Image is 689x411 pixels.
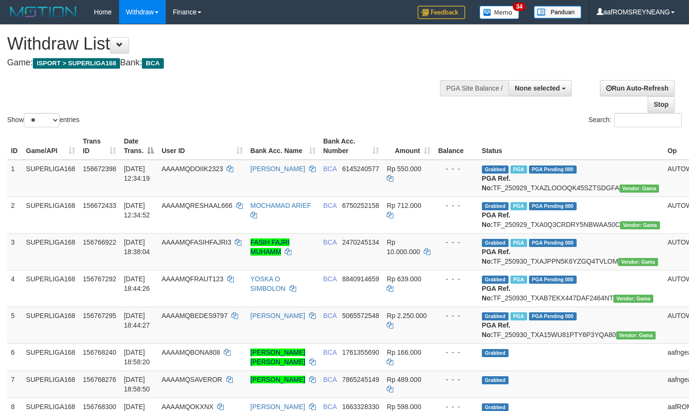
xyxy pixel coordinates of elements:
[158,133,246,160] th: User ID: activate to sort column ascending
[124,349,150,366] span: [DATE] 18:58:20
[7,307,22,343] td: 5
[250,165,305,173] a: [PERSON_NAME]
[478,233,664,270] td: TF_250930_TXAJPPN5K6YZGQ4TVLOM
[387,312,427,319] span: Rp 2.250.000
[438,201,474,210] div: - - -
[613,295,653,303] span: Vendor URL: https://trx31.1velocity.biz
[83,202,116,209] span: 156672433
[323,376,337,383] span: BCA
[479,6,519,19] img: Button%20Memo.svg
[323,312,337,319] span: BCA
[510,276,527,284] span: Marked by aafsoycanthlai
[529,312,577,320] span: PGA Pending
[250,238,290,256] a: FASIH FAJRI MUHAMM
[342,376,379,383] span: Copy 7865245149 to clipboard
[83,275,116,283] span: 156767292
[250,275,286,292] a: YOSKA O SIMBOLON
[124,376,150,393] span: [DATE] 18:58:50
[619,185,659,193] span: Vendor URL: https://trx31.1velocity.biz
[124,202,150,219] span: [DATE] 12:34:52
[534,6,581,19] img: panduan.png
[509,80,572,96] button: None selected
[22,133,80,160] th: Game/API: activate to sort column ascending
[434,133,478,160] th: Balance
[323,202,337,209] span: BCA
[482,239,509,247] span: Grabbed
[387,275,421,283] span: Rp 639.000
[7,270,22,307] td: 4
[418,6,465,19] img: Feedback.jpg
[323,238,337,246] span: BCA
[250,403,305,411] a: [PERSON_NAME]
[529,202,577,210] span: PGA Pending
[482,276,509,284] span: Grabbed
[22,343,80,370] td: SUPERLIGA168
[24,113,60,127] select: Showentries
[83,376,116,383] span: 156768276
[323,275,337,283] span: BCA
[161,275,223,283] span: AAAAMQFRAUT123
[323,165,337,173] span: BCA
[478,270,664,307] td: TF_250930_TXAB7EKX447DAF2464NT
[600,80,675,96] a: Run Auto-Refresh
[22,196,80,233] td: SUPERLIGA168
[161,312,228,319] span: AAAAMQBEDES9797
[438,237,474,247] div: - - -
[438,164,474,174] div: - - -
[482,312,509,320] span: Grabbed
[161,202,232,209] span: AAAAMQRESHAAL666
[482,211,510,228] b: PGA Ref. No:
[124,165,150,182] span: [DATE] 12:34:19
[83,403,116,411] span: 156768300
[510,202,527,210] span: Marked by aafsoycanthlai
[7,370,22,398] td: 7
[342,238,379,246] span: Copy 2470245134 to clipboard
[438,375,474,384] div: - - -
[7,233,22,270] td: 3
[323,349,337,356] span: BCA
[124,238,150,256] span: [DATE] 18:38:04
[614,113,682,127] input: Search:
[510,312,527,320] span: Marked by aafsoycanthlai
[482,248,510,265] b: PGA Ref. No:
[529,276,577,284] span: PGA Pending
[250,312,305,319] a: [PERSON_NAME]
[482,376,509,384] span: Grabbed
[482,202,509,210] span: Grabbed
[83,312,116,319] span: 156767295
[482,165,509,174] span: Grabbed
[7,196,22,233] td: 2
[120,133,158,160] th: Date Trans.: activate to sort column descending
[142,58,163,69] span: BCA
[478,133,664,160] th: Status
[83,165,116,173] span: 156672398
[387,349,421,356] span: Rp 166.000
[22,160,80,197] td: SUPERLIGA168
[320,133,383,160] th: Bank Acc. Number: activate to sort column ascending
[250,376,305,383] a: [PERSON_NAME]
[383,133,434,160] th: Amount: activate to sort column ascending
[440,80,509,96] div: PGA Site Balance /
[161,349,220,356] span: AAAAMQBONA808
[22,233,80,270] td: SUPERLIGA168
[161,376,222,383] span: AAAAMQSAVEROR
[342,202,379,209] span: Copy 6750252158 to clipboard
[124,312,150,329] span: [DATE] 18:44:27
[250,202,311,209] a: MOCHAMAD ARIEF
[83,349,116,356] span: 156768240
[22,370,80,398] td: SUPERLIGA168
[22,307,80,343] td: SUPERLIGA168
[648,96,675,113] a: Stop
[616,331,656,339] span: Vendor URL: https://trx31.1velocity.biz
[478,160,664,197] td: TF_250929_TXAZLOOOQK45SZTSDGFA
[618,258,658,266] span: Vendor URL: https://trx31.1velocity.biz
[342,165,379,173] span: Copy 6145240577 to clipboard
[387,403,421,411] span: Rp 598.000
[482,321,510,339] b: PGA Ref. No:
[161,165,223,173] span: AAAAMQDOIIK2323
[250,349,305,366] a: [PERSON_NAME] [PERSON_NAME]
[510,165,527,174] span: Marked by aafsoycanthlai
[7,113,80,127] label: Show entries
[482,175,510,192] b: PGA Ref. No:
[478,196,664,233] td: TF_250929_TXA0Q3CRDRY5NBWAA50C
